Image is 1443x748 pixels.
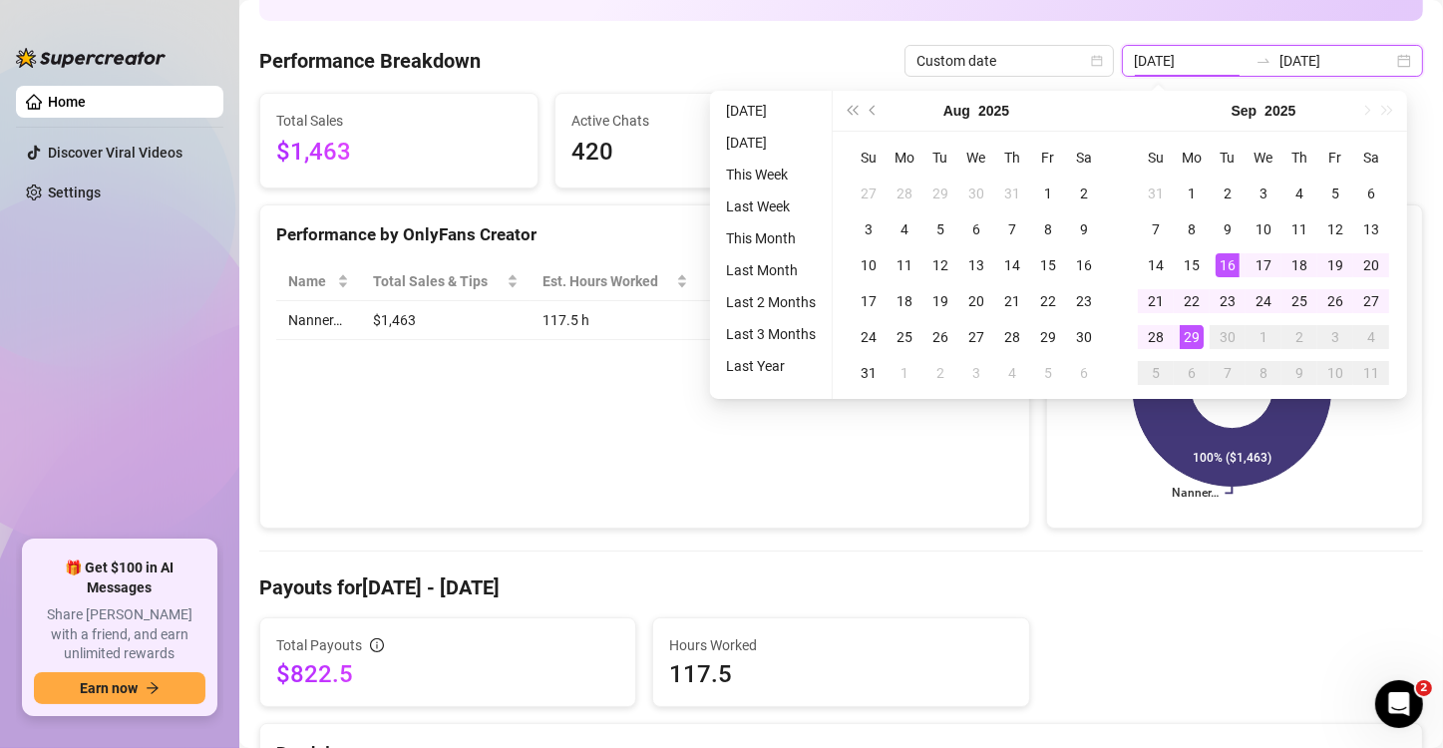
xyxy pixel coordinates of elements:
a: Home [48,94,86,110]
div: 5 [1323,182,1347,205]
li: This Month [718,226,824,250]
div: 23 [1072,289,1096,313]
div: 18 [1287,253,1311,277]
th: Name [276,262,361,301]
div: 6 [1180,361,1204,385]
div: 2 [1072,182,1096,205]
div: 31 [857,361,881,385]
div: 17 [857,289,881,313]
th: Th [994,140,1030,176]
div: 14 [1000,253,1024,277]
span: 2 [1416,680,1432,696]
td: 2025-08-19 [922,283,958,319]
span: 🎁 Get $100 in AI Messages [34,559,205,597]
div: 29 [1180,325,1204,349]
td: 2025-09-28 [1138,319,1174,355]
div: 11 [1359,361,1383,385]
iframe: Intercom live chat [1375,680,1423,728]
div: 21 [1000,289,1024,313]
div: 2 [1287,325,1311,349]
div: 30 [964,182,988,205]
div: 14 [1144,253,1168,277]
td: 2025-09-04 [1281,176,1317,211]
div: 8 [1180,217,1204,241]
th: We [958,140,994,176]
div: 6 [1072,361,1096,385]
div: 28 [893,182,916,205]
div: 31 [1000,182,1024,205]
div: 25 [893,325,916,349]
td: 2025-10-08 [1246,355,1281,391]
span: Total Sales [276,110,522,132]
li: Last Week [718,194,824,218]
td: 2025-07-31 [994,176,1030,211]
li: Last Year [718,354,824,378]
div: 7 [1000,217,1024,241]
div: 29 [1036,325,1060,349]
div: 6 [964,217,988,241]
th: We [1246,140,1281,176]
div: 24 [857,325,881,349]
div: 10 [857,253,881,277]
img: logo-BBDzfeDw.svg [16,48,166,68]
li: [DATE] [718,131,824,155]
div: 18 [893,289,916,313]
h4: Performance Breakdown [259,47,481,75]
td: 2025-09-05 [1317,176,1353,211]
td: 2025-09-01 [1174,176,1210,211]
td: 2025-09-24 [1246,283,1281,319]
td: 2025-09-23 [1210,283,1246,319]
div: 8 [1252,361,1275,385]
td: 2025-08-31 [1138,176,1174,211]
td: 2025-09-03 [1246,176,1281,211]
td: 2025-08-31 [851,355,887,391]
td: 2025-10-05 [1138,355,1174,391]
div: 11 [893,253,916,277]
div: 10 [1323,361,1347,385]
div: 26 [1323,289,1347,313]
div: 29 [928,182,952,205]
td: 2025-10-03 [1317,319,1353,355]
th: Mo [887,140,922,176]
div: 10 [1252,217,1275,241]
span: $1,463 [276,134,522,172]
div: 4 [1000,361,1024,385]
div: 20 [964,289,988,313]
td: 2025-08-23 [1066,283,1102,319]
td: 2025-08-20 [958,283,994,319]
td: 2025-08-05 [922,211,958,247]
text: Nanner… [1172,487,1219,501]
th: Total Sales & Tips [361,262,530,301]
span: Total Sales & Tips [373,270,502,292]
td: 2025-09-08 [1174,211,1210,247]
td: 2025-08-13 [958,247,994,283]
div: 15 [1180,253,1204,277]
div: 15 [1036,253,1060,277]
td: $12.45 [700,301,829,340]
div: 3 [964,361,988,385]
div: 4 [1359,325,1383,349]
li: Last 3 Months [718,322,824,346]
div: 23 [1216,289,1240,313]
td: 2025-08-14 [994,247,1030,283]
th: Mo [1174,140,1210,176]
div: 17 [1252,253,1275,277]
td: 2025-08-25 [887,319,922,355]
td: 2025-09-13 [1353,211,1389,247]
div: 1 [1036,182,1060,205]
td: 2025-08-04 [887,211,922,247]
span: Share [PERSON_NAME] with a friend, and earn unlimited rewards [34,605,205,664]
div: 5 [1144,361,1168,385]
td: 2025-10-04 [1353,319,1389,355]
li: [DATE] [718,99,824,123]
td: 2025-08-10 [851,247,887,283]
td: 2025-09-02 [922,355,958,391]
td: 2025-10-11 [1353,355,1389,391]
h4: Payouts for [DATE] - [DATE] [259,573,1423,601]
div: 12 [928,253,952,277]
td: $1,463 [361,301,530,340]
span: Earn now [80,680,138,696]
td: 2025-08-09 [1066,211,1102,247]
span: arrow-right [146,681,160,695]
button: Choose a month [943,91,970,131]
